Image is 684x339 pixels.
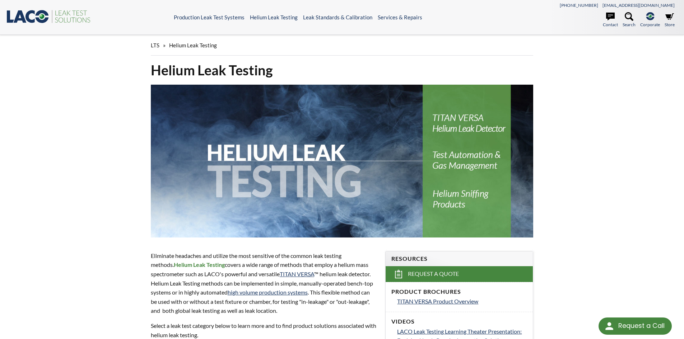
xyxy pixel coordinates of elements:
a: Search [623,12,636,28]
h4: Videos [391,318,527,325]
strong: Helium Leak Testing [174,261,225,268]
a: Leak Standards & Calibration [303,14,372,20]
a: Production Leak Test Systems [174,14,245,20]
a: Contact [603,12,618,28]
a: Helium Leak Testing [250,14,298,20]
span: Helium Leak Testing [169,42,217,48]
a: [PHONE_NUMBER] [560,3,598,8]
a: [EMAIL_ADDRESS][DOMAIN_NAME] [602,3,675,8]
a: Request a Quote [386,266,533,282]
div: Request a Call [599,317,672,335]
div: Request a Call [618,317,665,334]
span: Request a Quote [408,270,459,278]
span: LTS [151,42,159,48]
a: TITAN VERSA Product Overview [397,297,527,306]
a: Services & Repairs [378,14,422,20]
div: » [151,35,534,56]
span: Corporate [640,21,660,28]
h4: Product Brochures [391,288,527,296]
p: Eliminate headaches and utilize the most sensitive of the common leak testing methods. covers a w... [151,251,377,315]
span: TITAN VERSA Product Overview [397,298,478,305]
a: Store [665,12,675,28]
h4: Resources [391,255,527,263]
a: high volume production systems [228,289,308,296]
a: TITAN VERSA [280,270,314,277]
img: Helium Leak Testing header [151,85,534,237]
h1: Helium Leak Testing [151,61,534,79]
img: round button [604,320,615,332]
